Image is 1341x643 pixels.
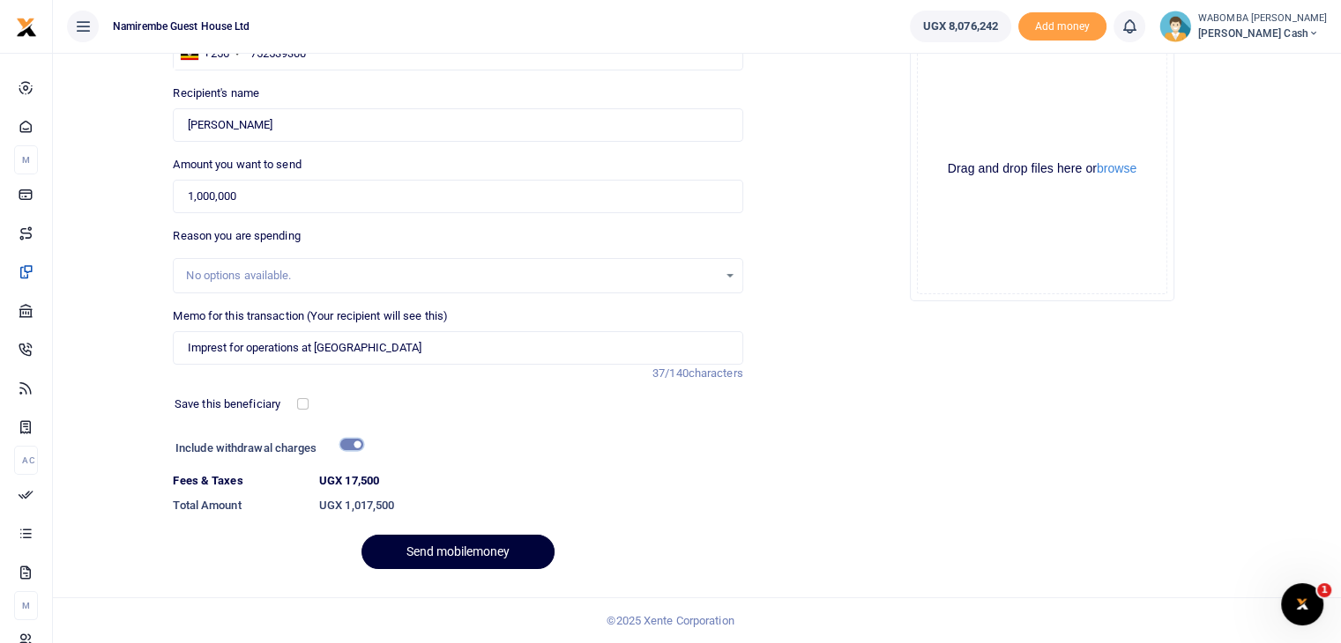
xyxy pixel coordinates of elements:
[14,145,38,174] li: M
[175,441,355,455] h6: Include withdrawal charges
[175,395,280,413] label: Save this beneficiary
[910,11,1011,42] a: UGX 8,076,242
[1018,18,1106,32] a: Add money
[106,18,257,34] span: Namirembe Guest House Ltd
[689,366,743,380] span: characters
[319,499,743,513] h6: UGX 1,017,500
[1159,11,1327,42] a: profile-user WABOMBA [PERSON_NAME] [PERSON_NAME] Cash
[1018,12,1106,41] span: Add money
[173,227,300,245] label: Reason you are spending
[16,17,37,38] img: logo-small
[173,85,259,102] label: Recipient's name
[1159,11,1191,42] img: profile-user
[173,108,742,142] input: Loading name...
[173,331,742,365] input: Enter extra information
[173,156,301,174] label: Amount you want to send
[361,535,555,569] button: Send mobilemoney
[652,366,689,380] span: 37/140
[903,11,1018,42] li: Wallet ballance
[173,499,305,513] h6: Total Amount
[1198,26,1327,41] span: [PERSON_NAME] Cash
[910,37,1174,301] div: File Uploader
[173,180,742,213] input: UGX
[173,307,448,325] label: Memo for this transaction (Your recipient will see this)
[923,18,998,35] span: UGX 8,076,242
[1097,162,1136,174] button: browse
[1018,12,1106,41] li: Toup your wallet
[319,472,379,490] label: UGX 17,500
[1198,11,1327,26] small: WABOMBA [PERSON_NAME]
[918,160,1166,177] div: Drag and drop files here or
[186,267,717,285] div: No options available.
[1317,583,1331,597] span: 1
[1281,583,1323,625] iframe: Intercom live chat
[16,19,37,33] a: logo-small logo-large logo-large
[14,446,38,475] li: Ac
[14,591,38,620] li: M
[166,472,312,490] dt: Fees & Taxes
